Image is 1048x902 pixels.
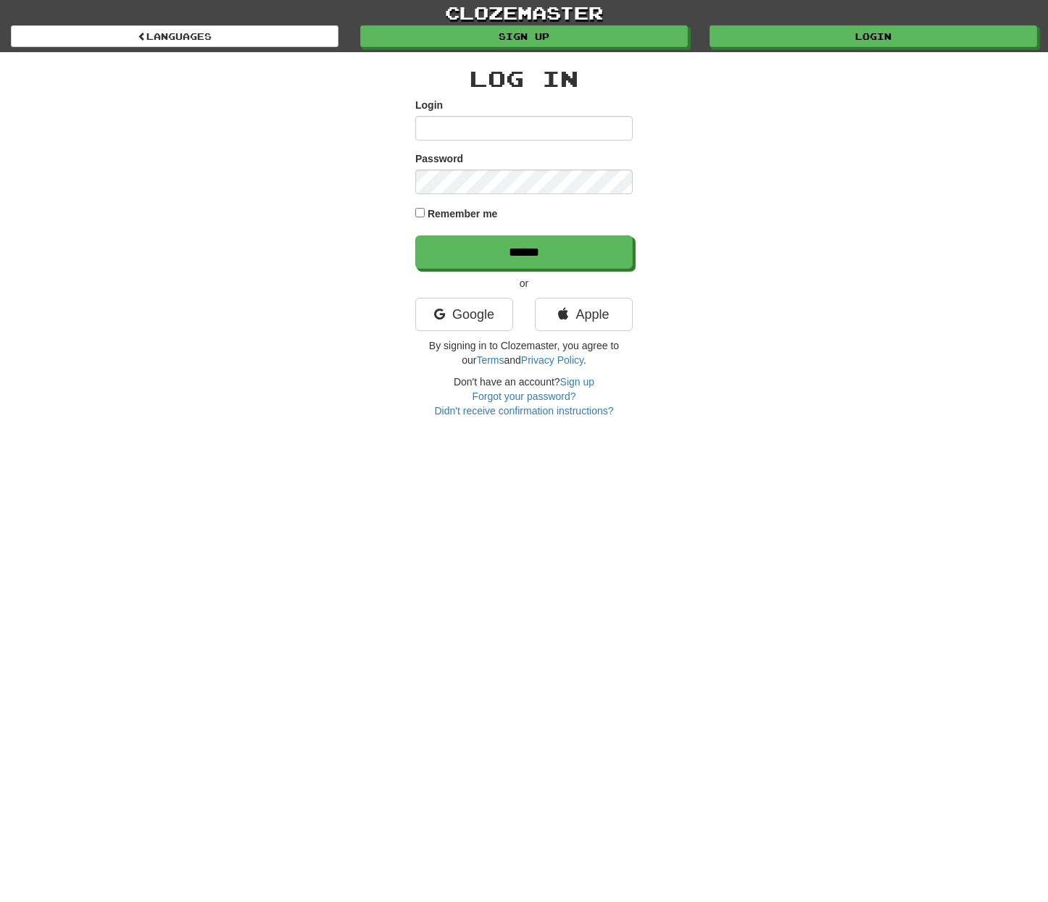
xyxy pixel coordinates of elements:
a: Login [710,25,1037,47]
p: By signing in to Clozemaster, you agree to our and . [415,338,633,367]
label: Login [415,98,443,112]
a: Apple [535,298,633,331]
a: Sign up [360,25,688,47]
a: Privacy Policy [521,354,583,366]
a: Didn't receive confirmation instructions? [434,405,613,417]
a: Sign up [560,376,594,388]
a: Forgot your password? [472,391,575,402]
label: Remember me [428,206,498,221]
a: Terms [476,354,504,366]
p: or [415,276,633,291]
a: Languages [11,25,338,47]
h2: Log In [415,67,633,91]
div: Don't have an account? [415,375,633,418]
a: Google [415,298,513,331]
label: Password [415,151,463,166]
